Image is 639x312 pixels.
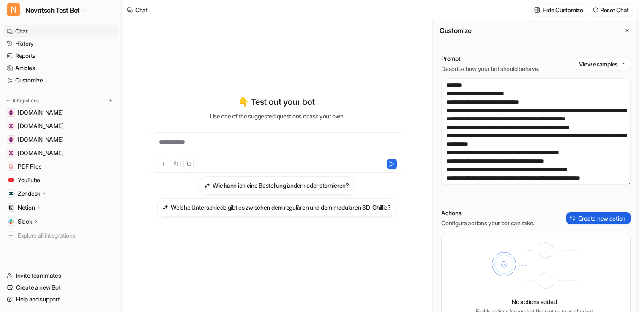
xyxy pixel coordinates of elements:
h3: Wie kann ich eine Bestellung ändern oder stornieren? [213,181,349,190]
a: Explore all integrations [3,230,118,241]
span: [DOMAIN_NAME] [18,135,63,144]
p: Notion [18,203,35,212]
button: Wie kann ich eine Bestellung ändern oder stornieren?Wie kann ich eine Bestellung ändern oder stor... [199,176,354,195]
img: blog.novritsch.com [8,110,14,115]
h3: Welche Unterschiede gibt es zwischen dem regulären und dem modularen 3D-Ghillie? [171,203,391,212]
img: PDF Files [8,164,14,169]
span: Novritsch Test Bot [25,4,80,16]
p: Slack [18,217,32,226]
img: Zendesk [8,191,14,196]
span: [DOMAIN_NAME] [18,108,63,117]
p: Describe how your bot should behave. [441,65,539,73]
button: View examples [575,58,631,70]
img: Wie kann ich eine Bestellung ändern oder stornieren? [204,182,210,189]
img: explore all integrations [7,231,15,240]
a: Help and support [3,293,118,305]
a: History [3,38,118,49]
p: Zendesk [18,189,40,198]
img: YouTube [8,178,14,183]
p: Hide Customize [543,5,583,14]
img: Slack [8,219,14,224]
a: us.novritsch.com[DOMAIN_NAME] [3,134,118,145]
a: Chat [3,25,118,37]
img: create-action-icon.svg [570,215,576,221]
p: No actions added [512,297,557,306]
span: YouTube [18,176,40,184]
a: Customize [3,74,118,86]
button: Create new action [566,212,631,224]
span: N [7,3,20,16]
a: Articles [3,62,118,74]
span: Explore all integrations [18,229,115,242]
a: blog.novritsch.com[DOMAIN_NAME] [3,107,118,118]
a: PDF FilesPDF Files [3,161,118,172]
button: Hide Customize [532,4,587,16]
span: PDF Files [18,162,41,171]
p: Use one of the suggested questions or ask your own [210,112,344,120]
button: Reset Chat [590,4,632,16]
a: eu.novritsch.com[DOMAIN_NAME] [3,120,118,132]
a: Invite teammates [3,270,118,282]
a: Reports [3,50,118,62]
p: Prompt [441,55,539,63]
img: Notion [8,205,14,210]
button: Integrations [3,96,41,105]
img: expand menu [5,98,11,104]
h2: Customize [440,26,471,35]
p: Configure actions your bot can take. [441,219,534,227]
p: Integrations [13,97,39,104]
img: eu.novritsch.com [8,123,14,129]
a: Create a new Bot [3,282,118,293]
img: us.novritsch.com [8,137,14,142]
a: YouTubeYouTube [3,174,118,186]
p: Actions [441,209,534,217]
img: customize [534,7,540,13]
button: Welche Unterschiede gibt es zwischen dem regulären und dem modularen 3D-Ghillie?Welche Unterschie... [157,198,396,217]
img: support.novritsch.com [8,151,14,156]
div: Chat [135,5,148,14]
span: [DOMAIN_NAME] [18,149,63,157]
img: reset [593,7,598,13]
button: Close flyout [622,25,632,36]
a: support.novritsch.com[DOMAIN_NAME] [3,147,118,159]
img: Welche Unterschiede gibt es zwischen dem regulären und dem modularen 3D-Ghillie? [162,204,168,211]
img: menu_add.svg [107,98,113,104]
span: [DOMAIN_NAME] [18,122,63,130]
p: 👇 Test out your bot [238,96,314,108]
